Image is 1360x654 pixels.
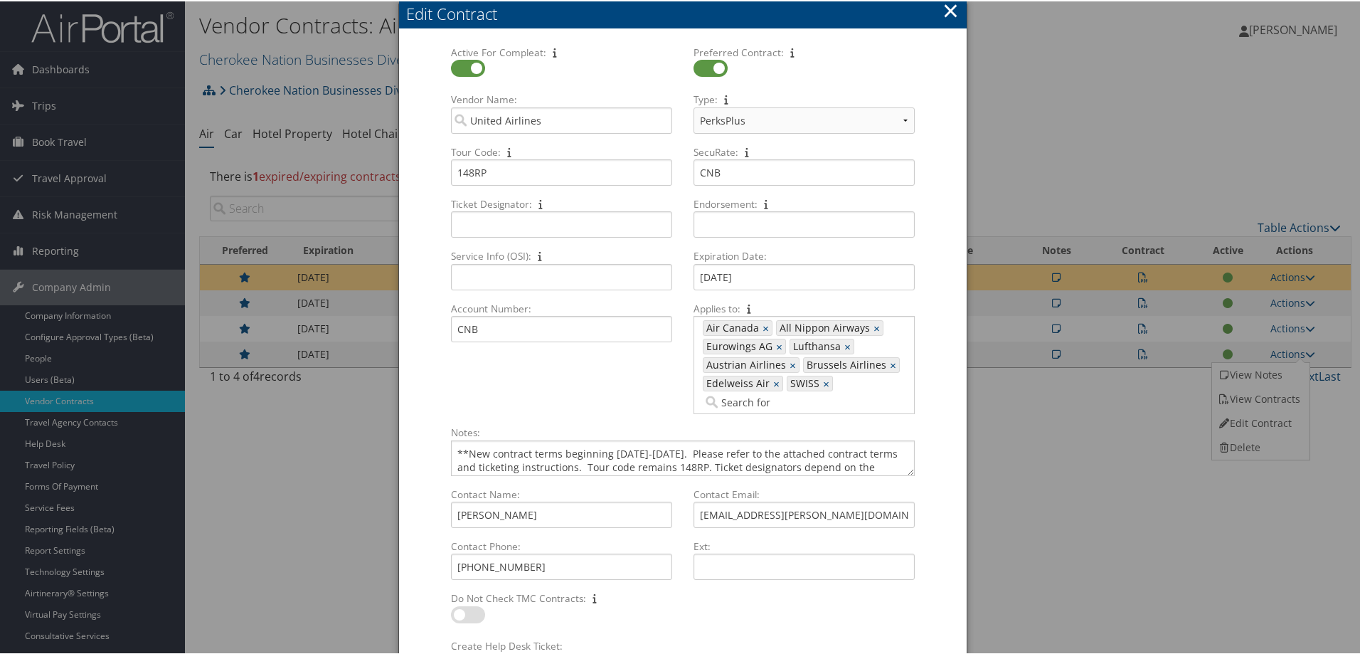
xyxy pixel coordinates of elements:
[763,320,772,334] a: ×
[688,144,920,158] label: SecuRate:
[445,248,678,262] label: Service Info (OSI):
[451,158,672,184] input: Tour Code:
[445,196,678,210] label: Ticket Designator:
[688,248,920,262] label: Expiration Date:
[688,538,920,552] label: Ext:
[445,44,678,58] label: Active For Compleat:
[451,210,672,236] input: Ticket Designator:
[688,91,920,105] label: Type:
[703,320,759,334] span: Air Canada
[703,357,786,371] span: Austrian Airlines
[688,486,920,500] label: Contact Email:
[773,375,782,389] a: ×
[790,357,799,371] a: ×
[890,357,899,371] a: ×
[787,375,819,389] span: SWISS
[451,500,672,527] input: Contact Name:
[445,538,678,552] label: Contact Phone:
[451,552,672,579] input: Contact Phone:
[790,338,841,352] span: Lufthansa
[694,552,915,579] input: Ext:
[777,320,870,334] span: All Nippon Airways
[694,158,915,184] input: SecuRate:
[688,300,920,315] label: Applies to:
[688,44,920,58] label: Preferred Contract:
[451,106,672,132] input: Vendor Name:
[445,91,678,105] label: Vendor Name:
[406,1,967,23] div: Edit Contract
[451,263,672,289] input: Service Info (OSI):
[873,320,883,334] a: ×
[823,375,832,389] a: ×
[694,210,915,236] input: Endorsement:
[694,263,915,289] input: Expiration Date:
[776,338,785,352] a: ×
[688,196,920,210] label: Endorsement:
[451,315,672,341] input: Account Number:
[694,500,915,527] input: Contact Email:
[844,338,854,352] a: ×
[445,300,678,315] label: Account Number:
[694,106,915,132] select: Type:
[445,144,678,158] label: Tour Code:
[445,486,678,500] label: Contact Name:
[703,375,770,389] span: Edelweiss Air
[703,394,782,408] input: Applies to: Air Canada×All Nippon Airways×Eurowings AG×Lufthansa×Austrian Airlines×Brussels Airli...
[703,338,772,352] span: Eurowings AG
[445,590,678,604] label: Do Not Check TMC Contracts:
[445,424,920,438] label: Notes:
[451,439,915,475] textarea: Notes:
[445,638,678,652] label: Create Help Desk Ticket:
[804,357,886,371] span: Brussels Airlines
